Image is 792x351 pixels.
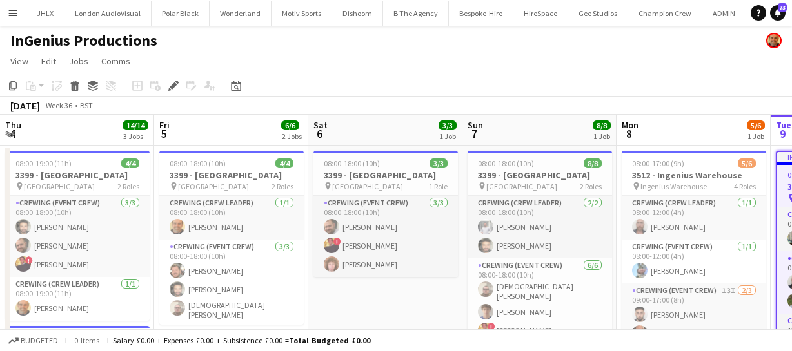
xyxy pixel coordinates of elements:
span: 0 items [71,336,102,345]
span: View [10,55,28,67]
h3: 3399 - [GEOGRAPHIC_DATA] [468,169,612,181]
span: ! [488,323,495,330]
span: ! [333,238,341,245]
a: View [5,53,34,70]
span: Comms [101,55,130,67]
span: Thu [5,119,21,131]
span: 08:00-18:00 (10h) [324,158,380,168]
button: Budgeted [6,334,60,348]
h3: 3399 - [GEOGRAPHIC_DATA] [159,169,304,181]
a: Comms [96,53,135,70]
div: [DATE] [10,99,40,112]
button: Bespoke-Hire [449,1,513,26]
span: 08:00-18:00 (10h) [170,158,226,168]
span: 4 Roles [734,182,756,191]
span: Week 36 [43,100,75,110]
app-card-role: Crewing (Crew Leader)1/108:00-12:00 (4h)[PERSON_NAME] [622,196,766,240]
span: 5/6 [747,120,765,130]
button: Wonderland [210,1,272,26]
button: JHLX [26,1,64,26]
app-card-role: Crewing (Event Crew)3/308:00-18:00 (10h)[PERSON_NAME]![PERSON_NAME][PERSON_NAME] [313,196,458,277]
span: 9 [774,126,791,141]
span: 4/4 [121,158,139,168]
button: Motiv Sports [272,1,332,26]
app-card-role: Crewing (Event Crew)3/308:00-18:00 (10h)[PERSON_NAME][PERSON_NAME][DEMOGRAPHIC_DATA][PERSON_NAME] [159,240,304,325]
button: London AudioVisual [64,1,152,26]
div: 1 Job [593,131,610,141]
app-card-role: Crewing (Crew Leader)1/108:00-18:00 (10h)[PERSON_NAME] [159,196,304,240]
span: Mon [622,119,639,131]
span: Edit [41,55,56,67]
span: Fri [159,119,170,131]
span: 8/8 [593,120,611,130]
span: 5 [157,126,170,141]
span: [GEOGRAPHIC_DATA] [178,182,249,191]
app-card-role: Crewing (Crew Leader)2/208:00-18:00 (10h)[PERSON_NAME][PERSON_NAME] [468,196,612,258]
span: 14/14 [123,120,148,130]
button: Dishoom [332,1,383,26]
span: Sun [468,119,483,131]
span: 7 [466,126,483,141]
span: 08:00-19:00 (11h) [15,158,72,168]
button: ADMIN [702,1,746,26]
span: Total Budgeted £0.00 [289,336,370,345]
span: 6 [312,126,328,141]
button: HireSpace [513,1,568,26]
h1: InGenius Productions [10,31,157,50]
span: 2 Roles [117,182,139,191]
span: 3/3 [430,158,448,168]
app-job-card: 08:00-18:00 (10h)8/83399 - [GEOGRAPHIC_DATA] [GEOGRAPHIC_DATA]2 RolesCrewing (Crew Leader)2/208:0... [468,151,612,341]
app-card-role: Crewing (Event Crew)1/108:00-12:00 (4h)[PERSON_NAME] [622,240,766,283]
div: BST [80,100,93,110]
span: 08:00-17:00 (9h) [632,158,684,168]
span: 4/4 [275,158,293,168]
span: 3/3 [439,120,457,130]
app-card-role: Crewing (Event Crew)3/308:00-18:00 (10h)[PERSON_NAME][PERSON_NAME]![PERSON_NAME] [5,196,150,277]
span: 8/8 [584,158,602,168]
div: Salary £0.00 + Expenses £0.00 + Subsistence £0.00 = [113,336,370,345]
span: Sat [313,119,328,131]
h3: 3512 - Ingenius Warehouse [622,169,766,181]
a: Edit [36,53,61,70]
span: 6/6 [281,120,299,130]
span: Ingenius Warehouse [640,182,707,191]
span: [GEOGRAPHIC_DATA] [24,182,95,191]
app-job-card: 08:00-19:00 (11h)4/43399 - [GEOGRAPHIC_DATA] [GEOGRAPHIC_DATA]2 RolesCrewing (Event Crew)3/308:00... [5,151,150,321]
span: 8 [620,126,639,141]
a: 73 [770,5,786,21]
app-job-card: 08:00-18:00 (10h)3/33399 - [GEOGRAPHIC_DATA] [GEOGRAPHIC_DATA]1 RoleCrewing (Event Crew)3/308:00-... [313,151,458,277]
span: 4 [3,126,21,141]
span: 5/6 [738,158,756,168]
button: Polar Black [152,1,210,26]
div: 1 Job [747,131,764,141]
span: Jobs [69,55,88,67]
button: Champion Crew [628,1,702,26]
a: Jobs [64,53,94,70]
app-card-role: Crewing (Crew Leader)1/108:00-19:00 (11h)[PERSON_NAME] [5,277,150,321]
span: [GEOGRAPHIC_DATA] [486,182,557,191]
span: ! [25,256,33,264]
span: 2 Roles [272,182,293,191]
span: Budgeted [21,336,58,345]
span: 1 Role [429,182,448,191]
h3: 3399 - [GEOGRAPHIC_DATA] [313,169,458,181]
span: 2 Roles [580,182,602,191]
div: 2 Jobs [282,131,302,141]
span: 08:00-18:00 (10h) [478,158,534,168]
div: 1 Job [439,131,456,141]
div: 3 Jobs [123,131,148,141]
button: Gee Studios [568,1,628,26]
span: Tue [776,119,791,131]
span: [GEOGRAPHIC_DATA] [332,182,403,191]
button: B The Agency [383,1,449,26]
h3: 3399 - [GEOGRAPHIC_DATA] [5,169,150,181]
app-job-card: 08:00-18:00 (10h)4/43399 - [GEOGRAPHIC_DATA] [GEOGRAPHIC_DATA]2 RolesCrewing (Crew Leader)1/108:0... [159,151,304,325]
app-user-avatar: Shane King [766,33,782,48]
span: 73 [778,3,787,12]
app-job-card: 08:00-17:00 (9h)5/63512 - Ingenius Warehouse Ingenius Warehouse4 RolesCrewing (Crew Leader)1/108:... [622,151,766,341]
